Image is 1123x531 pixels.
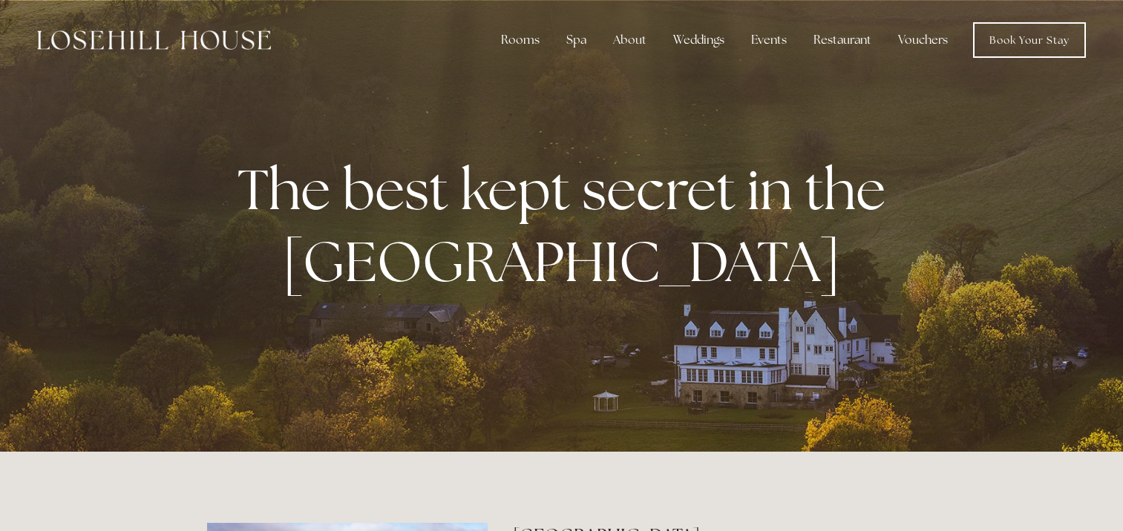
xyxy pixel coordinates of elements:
[886,25,960,55] a: Vouchers
[489,25,551,55] div: Rooms
[802,25,883,55] div: Restaurant
[601,25,658,55] div: About
[739,25,799,55] div: Events
[238,153,897,298] strong: The best kept secret in the [GEOGRAPHIC_DATA]
[973,22,1086,58] a: Book Your Stay
[661,25,736,55] div: Weddings
[37,30,271,50] img: Losehill House
[554,25,598,55] div: Spa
